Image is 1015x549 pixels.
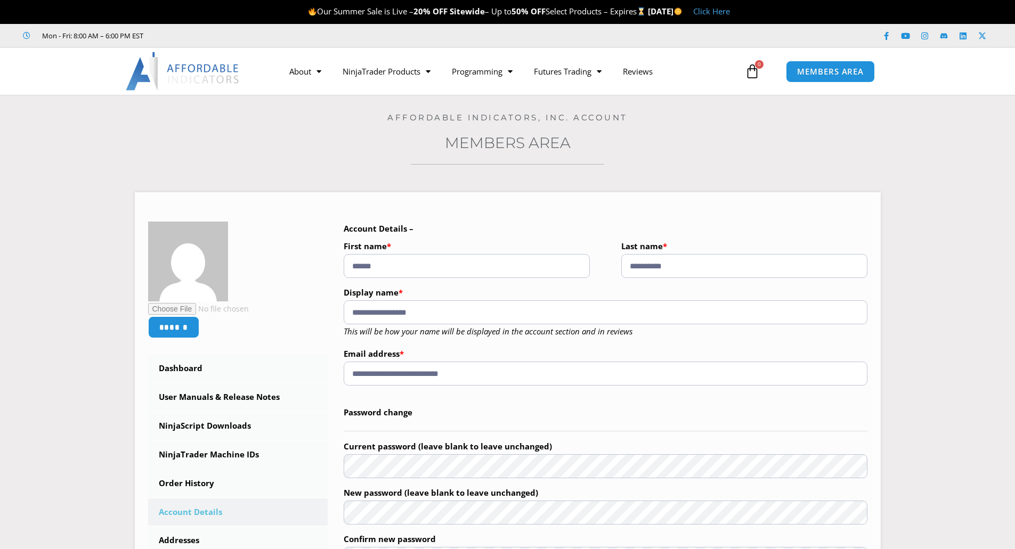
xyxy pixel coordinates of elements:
[786,61,875,83] a: MEMBERS AREA
[523,59,612,84] a: Futures Trading
[148,498,328,526] a: Account Details
[693,6,730,17] a: Click Here
[387,112,628,122] a: Affordable Indicators, Inc. Account
[344,395,867,431] legend: Password change
[148,222,228,301] img: 10ea1c3763129aaff90338682e5baed1559f98caed7f2b70d77d666e8675bdf1
[344,531,867,547] label: Confirm new password
[279,59,742,84] nav: Menu
[755,60,764,69] span: 0
[148,470,328,497] a: Order History
[126,52,240,91] img: LogoAI | Affordable Indicators – NinjaTrader
[445,134,571,152] a: Members Area
[148,412,328,440] a: NinjaScript Downloads
[148,383,328,411] a: User Manuals & Release Notes
[308,7,316,15] img: 🔥
[148,441,328,469] a: NinjaTrader Machine IDs
[621,238,867,254] label: Last name
[729,56,776,87] a: 0
[344,284,867,300] label: Display name
[344,238,590,254] label: First name
[450,6,485,17] strong: Sitewide
[344,438,867,454] label: Current password (leave blank to leave unchanged)
[413,6,448,17] strong: 20% OFF
[332,59,441,84] a: NinjaTrader Products
[637,7,645,15] img: ⌛
[511,6,546,17] strong: 50% OFF
[39,29,143,42] span: Mon - Fri: 8:00 AM – 6:00 PM EST
[279,59,332,84] a: About
[648,6,683,17] strong: [DATE]
[344,346,867,362] label: Email address
[674,7,682,15] img: 🌞
[344,223,413,234] b: Account Details –
[344,485,867,501] label: New password (leave blank to leave unchanged)
[308,6,648,17] span: Our Summer Sale is Live – – Up to Select Products – Expires
[797,68,864,76] span: MEMBERS AREA
[148,355,328,382] a: Dashboard
[612,59,663,84] a: Reviews
[441,59,523,84] a: Programming
[344,326,632,337] em: This will be how your name will be displayed in the account section and in reviews
[158,30,318,41] iframe: Customer reviews powered by Trustpilot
